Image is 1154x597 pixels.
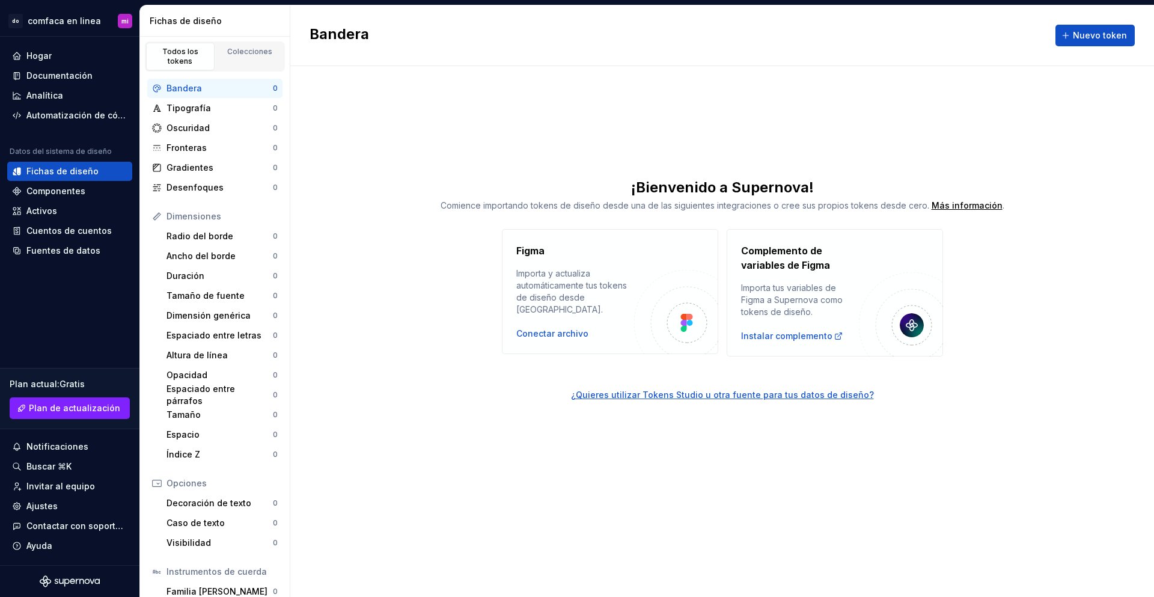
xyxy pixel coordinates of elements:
font: Espaciado entre párrafos [166,384,235,406]
font: do [12,18,19,24]
font: Notificaciones [26,441,88,452]
a: Caso de texto0 [162,513,282,533]
font: Instrumentos de cuerda [166,566,267,577]
font: Ancho del borde [166,251,236,261]
font: 0 [273,251,278,260]
a: Gradientes0 [147,158,282,177]
font: . [1003,200,1004,210]
a: Opacidad0 [162,366,282,385]
a: Automatización de código [7,106,132,125]
a: Altura de línea0 [162,346,282,365]
svg: Logotipo de Supernova [40,575,100,587]
font: mi [121,17,129,25]
font: Caso de texto [166,518,225,528]
font: Tipografía [166,103,211,113]
font: Visibilidad [166,537,211,548]
font: Datos del sistema de diseño [10,147,112,156]
a: Tipografía0 [147,99,282,118]
font: 0 [273,291,278,300]
font: Índice Z [166,449,200,459]
font: Bandera [166,83,202,93]
a: Espaciado entre letras0 [162,326,282,345]
button: Contactar con soporte técnico [7,516,132,536]
font: Figma [516,245,545,257]
a: Documentación [7,66,132,85]
font: Gradientes [166,162,213,173]
a: Desenfoques0 [147,178,282,197]
a: Plan de actualización [10,397,130,419]
font: 0 [273,84,278,93]
a: Instalar complemento [741,330,843,342]
a: Ajustes [7,497,132,516]
a: Tamaño0 [162,405,282,424]
font: Documentación [26,70,93,81]
font: Colecciones [227,47,272,56]
a: Componentes [7,182,132,201]
font: Todos los tokens [162,47,198,66]
font: Buscar ⌘K [26,461,72,471]
font: Invitar al equipo [26,481,95,491]
font: 0 [273,538,278,547]
font: 0 [273,163,278,172]
font: 0 [273,450,278,459]
a: Fuentes de datos [7,241,132,260]
font: Fuentes de datos [26,245,100,256]
button: Conectar archivo [516,328,588,340]
font: Desenfoques [166,182,224,192]
font: 0 [273,231,278,240]
font: Espaciado entre letras [166,330,261,340]
font: 0 [273,143,278,152]
font: Tamaño de fuente [166,290,245,301]
font: Tamaño [166,409,201,420]
font: Decoración de texto [166,498,251,508]
a: ¿Quieres utilizar Tokens Studio u otra fuente para tus datos de diseño? [290,357,1154,401]
a: Espaciado entre párrafos0 [162,385,282,405]
font: Oscuridad [166,123,210,133]
font: Fichas de diseño [150,16,222,26]
button: Notificaciones [7,437,132,456]
font: Cuentos de cuentos [26,225,112,236]
font: Activos [26,206,57,216]
a: Oscuridad0 [147,118,282,138]
font: comfaca en linea [28,16,101,26]
font: Dimensiones [166,211,221,221]
font: Hogar [26,51,52,61]
font: Instalar complemento [741,331,832,341]
font: Duración [166,271,204,281]
font: 0 [273,351,278,360]
font: Familia [PERSON_NAME] [166,586,267,596]
font: 0 [273,103,278,112]
a: Duración0 [162,266,282,286]
font: 0 [273,587,278,596]
a: Más información [932,200,1003,212]
font: 0 [273,390,278,399]
font: Bandera [310,25,369,43]
font: Ayuda [26,540,52,551]
a: Fronteras0 [147,138,282,158]
font: ¡Bienvenido a Supernova! [631,179,814,196]
a: Índice Z0 [162,445,282,464]
font: 0 [273,183,278,192]
font: Conectar archivo [516,328,588,338]
font: Importa tus variables de Figma a Supernova como tokens de diseño. [741,283,843,317]
button: docomfaca en lineami [2,8,137,34]
button: ¿Quieres utilizar Tokens Studio u otra fuente para tus datos de diseño? [571,389,874,401]
font: Opacidad [166,370,207,380]
font: Automatización de código [26,110,136,120]
button: Ayuda [7,536,132,556]
a: Analítica [7,86,132,105]
font: Fronteras [166,142,207,153]
font: ¿Quieres utilizar Tokens Studio u otra fuente para tus datos de diseño? [571,390,874,400]
a: Bandera0 [147,79,282,98]
font: Nuevo token [1073,30,1127,40]
font: Plan de actualización [29,403,120,413]
a: Cuentos de cuentos [7,221,132,240]
button: Nuevo token [1055,25,1135,46]
font: 0 [273,430,278,439]
a: Ancho del borde0 [162,246,282,266]
font: 0 [273,518,278,527]
font: 0 [273,410,278,419]
a: Decoración de texto0 [162,494,282,513]
font: Analítica [26,90,63,100]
